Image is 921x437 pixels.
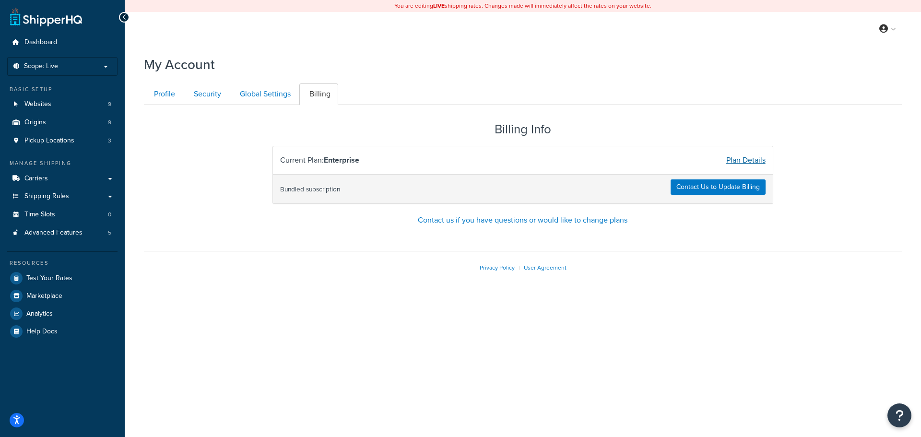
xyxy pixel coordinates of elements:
a: ShipperHQ Home [10,7,82,26]
span: Scope: Live [24,62,58,71]
span: Time Slots [24,211,55,219]
a: Pickup Locations 3 [7,132,118,150]
span: 3 [108,137,111,145]
div: Basic Setup [7,85,118,94]
a: Privacy Policy [480,263,515,272]
div: Manage Shipping [7,159,118,167]
a: Test Your Rates [7,270,118,287]
li: Origins [7,114,118,131]
a: Contact Us to Update Billing [671,179,766,195]
span: 5 [108,229,111,237]
a: Dashboard [7,34,118,51]
span: 0 [108,211,111,219]
li: Advanced Features [7,224,118,242]
strong: Enterprise [324,154,359,165]
a: Global Settings [230,83,298,105]
a: Carriers [7,170,118,188]
div: Current Plan: [273,154,523,167]
span: Shipping Rules [24,192,69,201]
small: Bundled subscription [280,184,340,194]
span: | [519,263,520,272]
h2: Billing Info [272,122,773,136]
span: Advanced Features [24,229,83,237]
h1: My Account [144,55,215,74]
li: Pickup Locations [7,132,118,150]
a: Contact us if you have questions or would like to change plans [418,214,627,225]
li: Time Slots [7,206,118,224]
a: Websites 9 [7,95,118,113]
span: Analytics [26,310,53,318]
span: Carriers [24,175,48,183]
a: Analytics [7,305,118,322]
span: Help Docs [26,328,58,336]
a: Origins 9 [7,114,118,131]
a: User Agreement [524,263,567,272]
a: Marketplace [7,287,118,305]
span: Test Your Rates [26,274,72,283]
span: Pickup Locations [24,137,74,145]
span: Websites [24,100,51,108]
a: Time Slots 0 [7,206,118,224]
span: 9 [108,100,111,108]
div: Resources [7,259,118,267]
span: Marketplace [26,292,62,300]
button: Open Resource Center [887,403,911,427]
span: 9 [108,118,111,127]
b: LIVE [433,1,445,10]
span: Origins [24,118,46,127]
a: Help Docs [7,323,118,340]
a: Shipping Rules [7,188,118,205]
li: Websites [7,95,118,113]
a: Security [184,83,229,105]
span: Dashboard [24,38,57,47]
a: Profile [144,83,183,105]
a: Advanced Features 5 [7,224,118,242]
a: Plan Details [726,154,766,165]
a: Billing [299,83,338,105]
